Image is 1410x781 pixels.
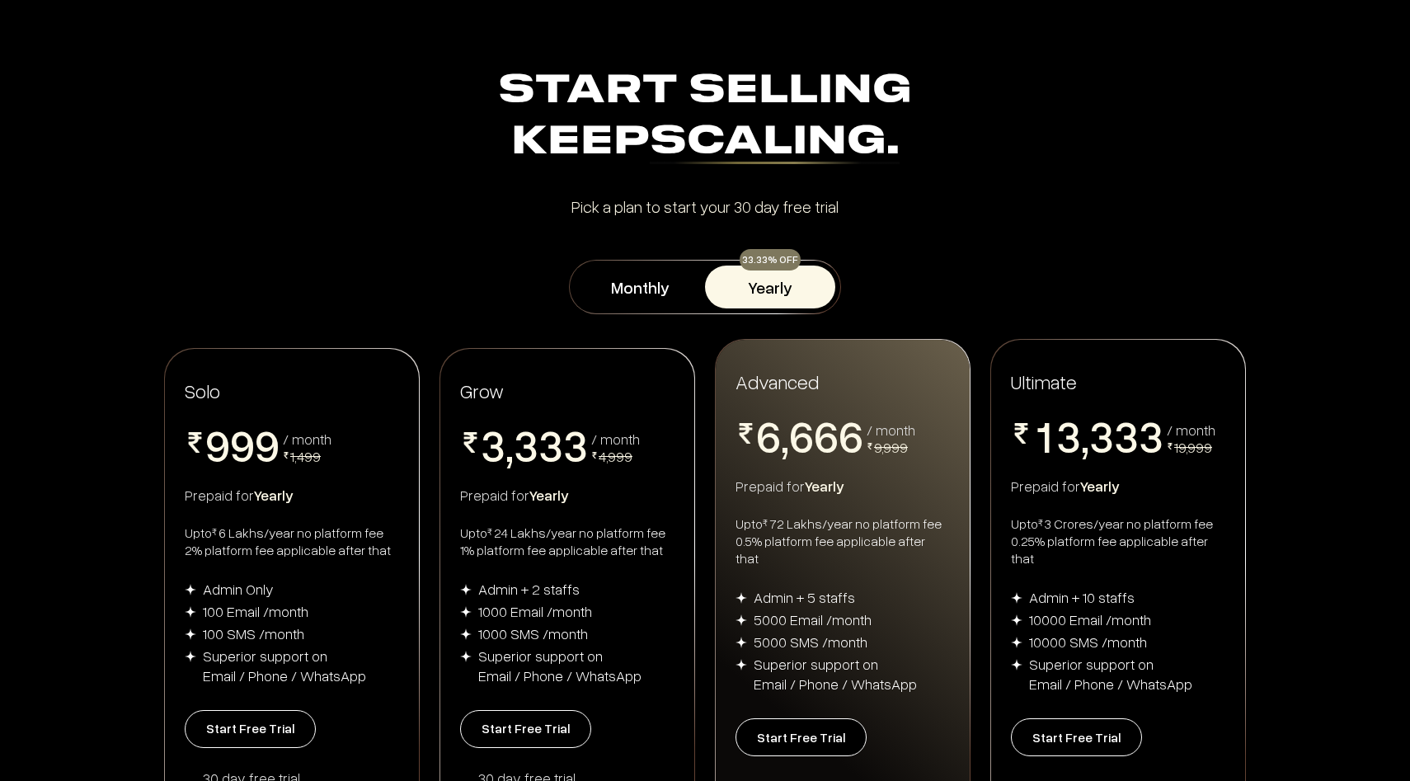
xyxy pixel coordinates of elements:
span: 4 [1114,458,1139,502]
span: 7 [756,458,781,502]
span: , [781,413,789,463]
div: 100 SMS /month [203,623,304,643]
div: 1000 Email /month [478,601,592,621]
span: 4 [514,467,538,511]
span: 3 [1114,413,1139,458]
div: 10000 Email /month [1029,609,1151,629]
span: Yearly [1080,477,1120,495]
img: pricing-rupee [1011,423,1032,444]
sup: ₹ [212,525,217,538]
div: 5000 SMS /month [754,632,867,652]
span: Yearly [254,486,294,504]
span: 1 [1032,413,1056,458]
div: Prepaid for [736,476,950,496]
div: Upto 3 Crores/year no platform fee 0.25% platform fee applicable after that [1011,515,1225,567]
img: pricing-rupee [185,432,205,453]
button: Start Free Trial [736,718,867,756]
img: img [460,628,472,640]
img: pricing-rupee [591,452,598,459]
span: 4 [538,467,563,511]
button: Start Free Trial [185,710,316,748]
button: Monthly [575,266,705,308]
div: Prepaid for [185,485,399,505]
span: , [1081,413,1089,463]
span: Grow [460,379,504,402]
div: Admin + 2 staffs [478,579,580,599]
div: 5000 Email /month [754,609,872,629]
img: img [460,606,472,618]
span: 9 [230,422,255,467]
span: , [505,422,514,472]
span: Yearly [529,486,569,504]
img: img [185,628,196,640]
span: 4,999 [599,447,632,465]
span: 2 [1032,458,1056,502]
span: 19,999 [1174,438,1212,456]
span: 4 [1139,458,1163,502]
div: Keep [171,117,1239,168]
sup: ₹ [1038,516,1043,529]
span: 3 [1056,413,1081,458]
div: 33.33% OFF [740,249,801,271]
span: Advanced [736,369,819,394]
span: 4 [563,467,588,511]
div: / month [283,431,331,446]
div: Superior support on Email / Phone / WhatsApp [478,646,642,685]
span: 7 [814,458,839,502]
span: 7 [789,458,814,502]
span: 3 [538,422,563,467]
img: img [1011,592,1022,604]
span: 9 [255,422,280,467]
div: Admin + 5 staffs [754,587,855,607]
span: 6 [814,413,839,458]
div: Superior support on Email / Phone / WhatsApp [1029,654,1192,694]
sup: ₹ [763,516,768,529]
sup: ₹ [487,525,492,538]
div: 10000 SMS /month [1029,632,1147,652]
span: 6 [839,413,863,458]
div: Admin + 10 staffs [1029,587,1135,607]
span: 9,999 [874,438,908,456]
span: 4 [481,467,505,511]
img: img [1011,614,1022,626]
span: 9 [205,422,230,467]
div: Upto 24 Lakhs/year no platform fee 1% platform fee applicable after that [460,525,674,559]
div: / month [591,431,640,446]
button: Start Free Trial [460,710,591,748]
span: 3 [563,422,588,467]
div: Admin Only [203,579,274,599]
img: pricing-rupee [736,423,756,444]
div: / month [1167,422,1215,437]
img: pricing-rupee [460,432,481,453]
span: 4 [1056,458,1081,502]
img: img [185,584,196,595]
div: Prepaid for [460,485,674,505]
div: 100 Email /month [203,601,308,621]
span: Solo [185,379,220,402]
span: Ultimate [1011,369,1077,394]
img: img [1011,659,1022,670]
img: img [460,584,472,595]
img: img [736,592,747,604]
div: Scaling. [650,123,900,164]
div: Upto 72 Lakhs/year no platform fee 0.5% platform fee applicable after that [736,515,950,567]
span: Yearly [805,477,844,495]
button: Yearly [705,266,835,308]
span: 3 [1139,413,1163,458]
span: 6 [789,413,814,458]
img: img [1011,637,1022,648]
span: 3 [514,422,538,467]
img: pricing-rupee [867,443,873,449]
img: img [736,659,747,670]
img: pricing-rupee [1167,443,1173,449]
span: 7 [839,458,863,502]
img: pricing-rupee [283,452,289,459]
span: 3 [1089,413,1114,458]
img: img [185,651,196,662]
div: Upto 6 Lakhs/year no platform fee 2% platform fee applicable after that [185,525,399,559]
span: 1,499 [290,447,321,465]
div: / month [867,422,915,437]
div: Superior support on Email / Phone / WhatsApp [754,654,917,694]
div: Prepaid for [1011,476,1225,496]
img: img [736,614,747,626]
